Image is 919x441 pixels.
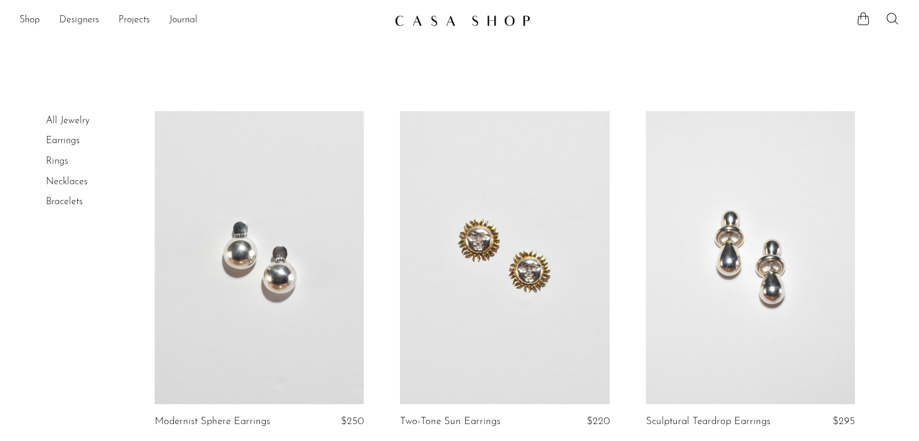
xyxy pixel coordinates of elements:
a: All Jewelry [46,116,89,126]
a: Shop [19,13,40,28]
a: Journal [169,13,198,28]
a: Modernist Sphere Earrings [155,416,270,427]
a: Designers [59,13,99,28]
a: Bracelets [46,197,83,207]
a: Necklaces [46,177,88,187]
span: $295 [833,416,855,427]
a: Sculptural Teardrop Earrings [646,416,770,427]
a: Rings [46,156,68,166]
span: $220 [587,416,610,427]
a: Projects [118,13,150,28]
ul: NEW HEADER MENU [19,10,385,31]
span: $250 [341,416,364,427]
a: Earrings [46,136,80,146]
nav: Desktop navigation [19,10,385,31]
a: Two-Tone Sun Earrings [400,416,500,427]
